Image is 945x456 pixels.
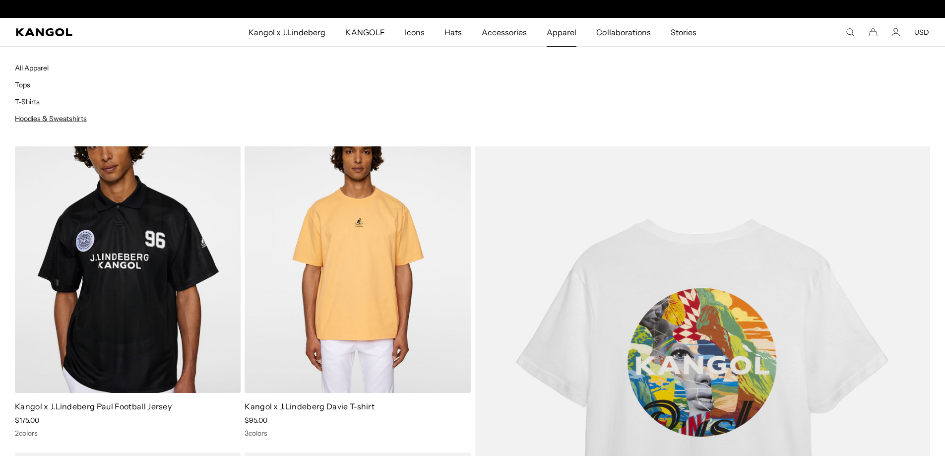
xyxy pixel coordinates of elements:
[345,18,384,47] span: KANGOLF
[596,18,650,47] span: Collaborations
[245,416,267,425] span: $95.00
[547,18,576,47] span: Apparel
[245,109,470,393] img: Kangol x J.Lindeberg Davie T-shirt
[846,28,855,37] summary: Search here
[444,18,462,47] span: Hats
[16,28,164,36] a: Kangol
[371,5,575,13] div: 1 of 2
[891,28,900,37] a: Account
[335,18,394,47] a: KANGOLF
[395,18,435,47] a: Icons
[482,18,527,47] span: Accessories
[661,18,706,47] a: Stories
[239,18,336,47] a: Kangol x J.Lindeberg
[249,18,326,47] span: Kangol x J.Lindeberg
[671,18,696,47] span: Stories
[15,64,49,72] a: All Apparel
[245,401,375,411] a: Kangol x J.Lindeberg Davie T-shirt
[15,429,241,438] div: 2 colors
[15,401,172,411] a: Kangol x J.Lindeberg Paul Football Jersey
[405,18,425,47] span: Icons
[15,109,241,393] img: Kangol x J.Lindeberg Paul Football Jersey
[371,5,575,13] slideshow-component: Announcement bar
[869,28,878,37] button: Cart
[15,114,87,123] a: Hoodies & Sweatshirts
[371,5,575,13] div: Announcement
[15,416,39,425] span: $175.00
[586,18,660,47] a: Collaborations
[15,80,30,89] a: Tops
[914,28,929,37] button: USD
[537,18,586,47] a: Apparel
[435,18,472,47] a: Hats
[15,97,40,106] a: T-Shirts
[472,18,537,47] a: Accessories
[245,429,470,438] div: 3 colors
